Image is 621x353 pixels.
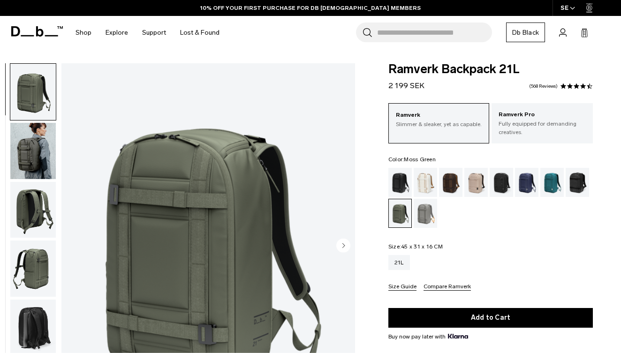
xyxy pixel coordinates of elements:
[464,168,488,197] a: Fogbow Beige
[529,84,558,89] a: 568 reviews
[180,16,220,49] a: Lost & Found
[200,4,421,12] a: 10% OFF YOUR FIRST PURCHASE FOR DB [DEMOGRAPHIC_DATA] MEMBERS
[388,199,412,228] a: Moss Green
[414,168,437,197] a: Oatmilk
[388,157,436,162] legend: Color:
[492,103,593,143] a: Ramverk Pro Fully equipped for demanding creatives.
[388,255,410,270] a: 21L
[10,240,56,297] button: Ramverk Backpack 21L Moss Green
[396,120,482,128] p: Slimmer & sleaker, yet as capable.
[566,168,589,197] a: Reflective Black
[439,168,462,197] a: Espresso
[499,110,586,120] p: Ramverk Pro
[76,16,91,49] a: Shop
[10,122,56,180] button: Ramverk Backpack 21L Moss Green
[10,182,56,238] img: Ramverk Backpack 21L Moss Green
[490,168,513,197] a: Charcoal Grey
[68,16,227,49] nav: Main Navigation
[388,63,593,75] span: Ramverk Backpack 21L
[388,332,468,341] span: Buy now pay later with
[388,168,412,197] a: Black Out
[388,308,593,328] button: Add to Cart
[10,181,56,239] button: Ramverk Backpack 21L Moss Green
[506,23,545,42] a: Db Black
[388,284,417,291] button: Size Guide
[10,64,56,120] img: Ramverk Backpack 21L Moss Green
[10,63,56,120] button: Ramverk Backpack 21L Moss Green
[401,243,443,250] span: 45 x 31 x 16 CM
[10,240,56,297] img: Ramverk Backpack 21L Moss Green
[515,168,538,197] a: Blue Hour
[396,111,482,120] p: Ramverk
[414,199,437,228] a: Sand Grey
[499,120,586,136] p: Fully equipped for demanding creatives.
[388,244,443,249] legend: Size:
[540,168,564,197] a: Midnight Teal
[106,16,128,49] a: Explore
[142,16,166,49] a: Support
[404,156,436,163] span: Moss Green
[388,81,424,90] span: 2 199 SEK
[10,123,56,179] img: Ramverk Backpack 21L Moss Green
[448,334,468,338] img: {"height" => 20, "alt" => "Klarna"}
[424,284,471,291] button: Compare Ramverk
[336,239,350,255] button: Next slide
